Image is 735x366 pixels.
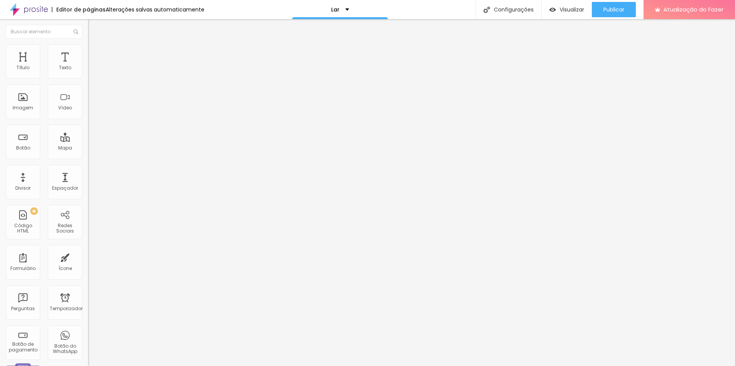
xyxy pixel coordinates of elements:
img: Ícone [483,7,490,13]
input: Buscar elemento [6,25,82,39]
font: Temporizador [50,305,83,312]
font: Botão do WhatsApp [53,343,77,355]
font: Vídeo [58,104,72,111]
font: Mapa [58,145,72,151]
font: Código HTML [14,222,32,234]
img: view-1.svg [549,7,556,13]
font: Editor de páginas [56,6,106,13]
font: Divisor [15,185,31,191]
font: Formulário [10,265,36,272]
font: Atualização do Fazer [663,5,724,13]
font: Redes Sociais [56,222,74,234]
font: Configurações [494,6,534,13]
font: Ícone [59,265,72,272]
font: Espaçador [52,185,78,191]
font: Botão [16,145,30,151]
font: Título [16,64,29,71]
iframe: Editor [88,19,735,366]
font: Imagem [13,104,33,111]
font: Publicar [603,6,624,13]
button: Publicar [592,2,636,17]
font: Visualizar [560,6,584,13]
font: Perguntas [11,305,35,312]
img: Ícone [73,29,78,34]
font: Alterações salvas automaticamente [106,6,204,13]
button: Visualizar [542,2,592,17]
font: Botão de pagamento [9,341,38,353]
font: Lar [331,6,340,13]
font: Texto [59,64,71,71]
